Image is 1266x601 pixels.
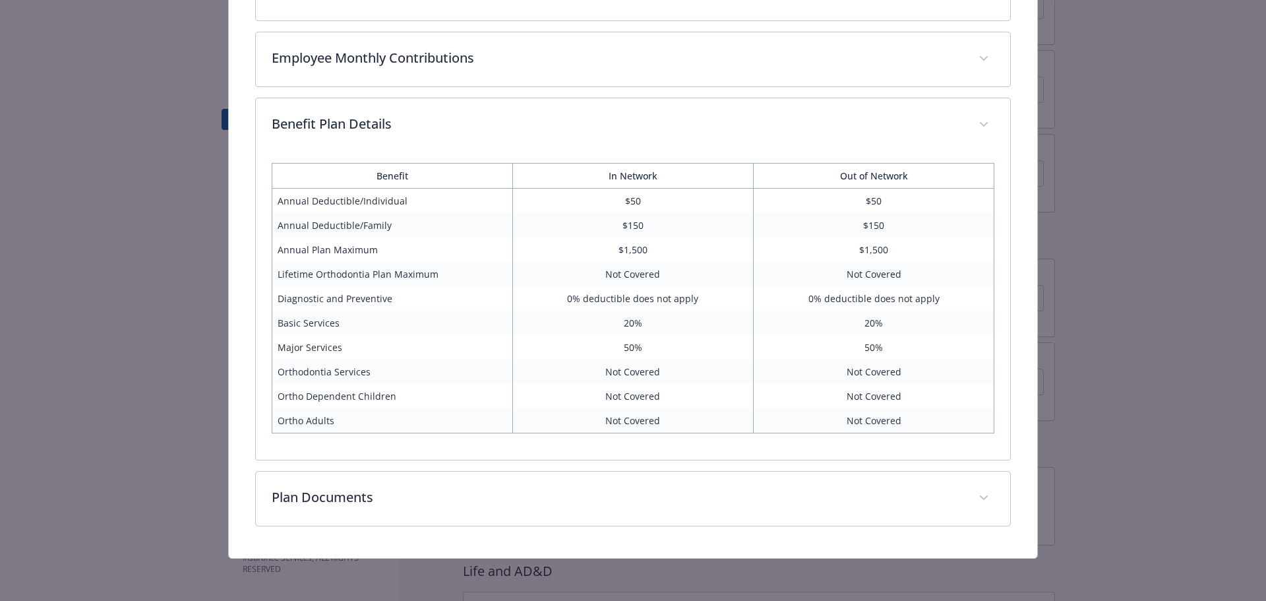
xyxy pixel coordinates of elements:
[272,213,512,237] td: Annual Deductible/Family
[272,408,512,433] td: Ortho Adults
[512,164,753,189] th: In Network
[256,98,1011,152] div: Benefit Plan Details
[754,335,994,360] td: 50%
[754,189,994,214] td: $50
[754,213,994,237] td: $150
[512,311,753,335] td: 20%
[512,335,753,360] td: 50%
[754,384,994,408] td: Not Covered
[512,360,753,384] td: Not Covered
[272,286,512,311] td: Diagnostic and Preventive
[512,189,753,214] td: $50
[272,311,512,335] td: Basic Services
[272,48,963,68] p: Employee Monthly Contributions
[754,262,994,286] td: Not Covered
[256,32,1011,86] div: Employee Monthly Contributions
[272,237,512,262] td: Annual Plan Maximum
[256,152,1011,460] div: Benefit Plan Details
[272,360,512,384] td: Orthodontia Services
[512,237,753,262] td: $1,500
[272,335,512,360] td: Major Services
[512,286,753,311] td: 0% deductible does not apply
[512,213,753,237] td: $150
[256,472,1011,526] div: Plan Documents
[754,360,994,384] td: Not Covered
[272,262,512,286] td: Lifetime Orthodontia Plan Maximum
[272,164,512,189] th: Benefit
[754,311,994,335] td: 20%
[754,164,994,189] th: Out of Network
[512,408,753,433] td: Not Covered
[754,408,994,433] td: Not Covered
[272,114,963,134] p: Benefit Plan Details
[512,262,753,286] td: Not Covered
[512,384,753,408] td: Not Covered
[272,384,512,408] td: Ortho Dependent Children
[272,189,512,214] td: Annual Deductible/Individual
[754,286,994,311] td: 0% deductible does not apply
[754,237,994,262] td: $1,500
[272,488,963,507] p: Plan Documents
